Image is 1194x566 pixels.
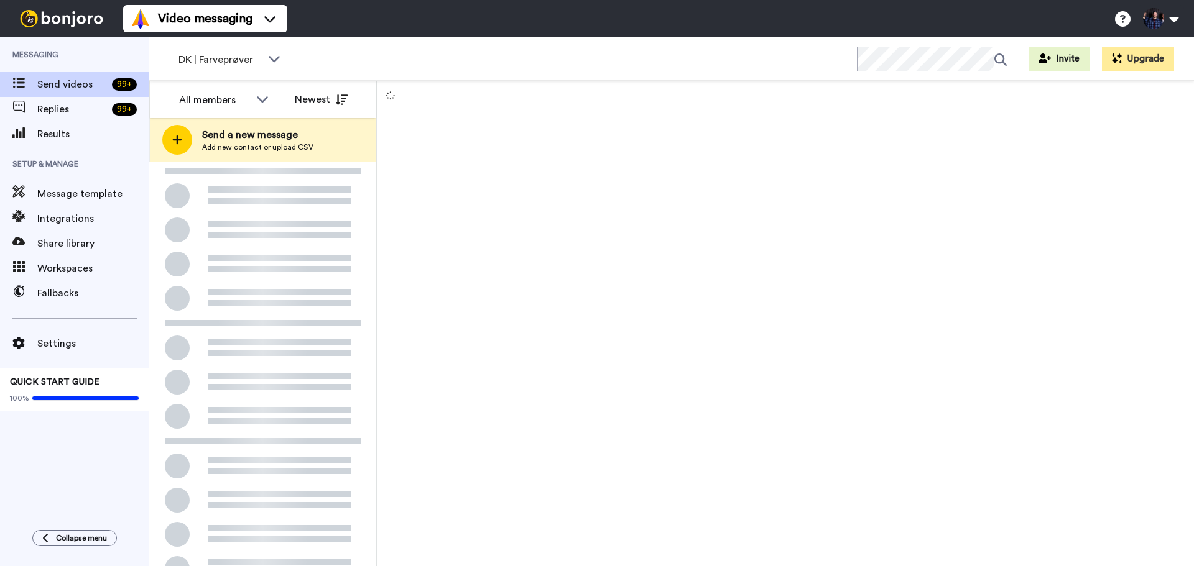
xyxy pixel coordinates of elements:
div: 99 + [112,78,137,91]
span: Replies [37,102,107,117]
span: DK | Farveprøver [178,52,262,67]
img: vm-color.svg [131,9,150,29]
span: Results [37,127,149,142]
span: Collapse menu [56,533,107,543]
span: Add new contact or upload CSV [202,142,313,152]
span: Integrations [37,211,149,226]
img: bj-logo-header-white.svg [15,10,108,27]
span: 100% [10,393,29,403]
div: All members [179,93,250,107]
span: Message template [37,186,149,201]
button: Invite [1029,47,1090,71]
span: Share library [37,236,149,251]
button: Upgrade [1102,47,1174,71]
button: Newest [285,87,357,112]
span: Workspaces [37,261,149,276]
span: QUICK START GUIDE [10,378,99,386]
span: Video messaging [158,10,252,27]
span: Send a new message [202,127,313,142]
span: Fallbacks [37,286,149,301]
span: Settings [37,336,149,351]
button: Collapse menu [32,530,117,546]
div: 99 + [112,103,137,116]
span: Send videos [37,77,107,92]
